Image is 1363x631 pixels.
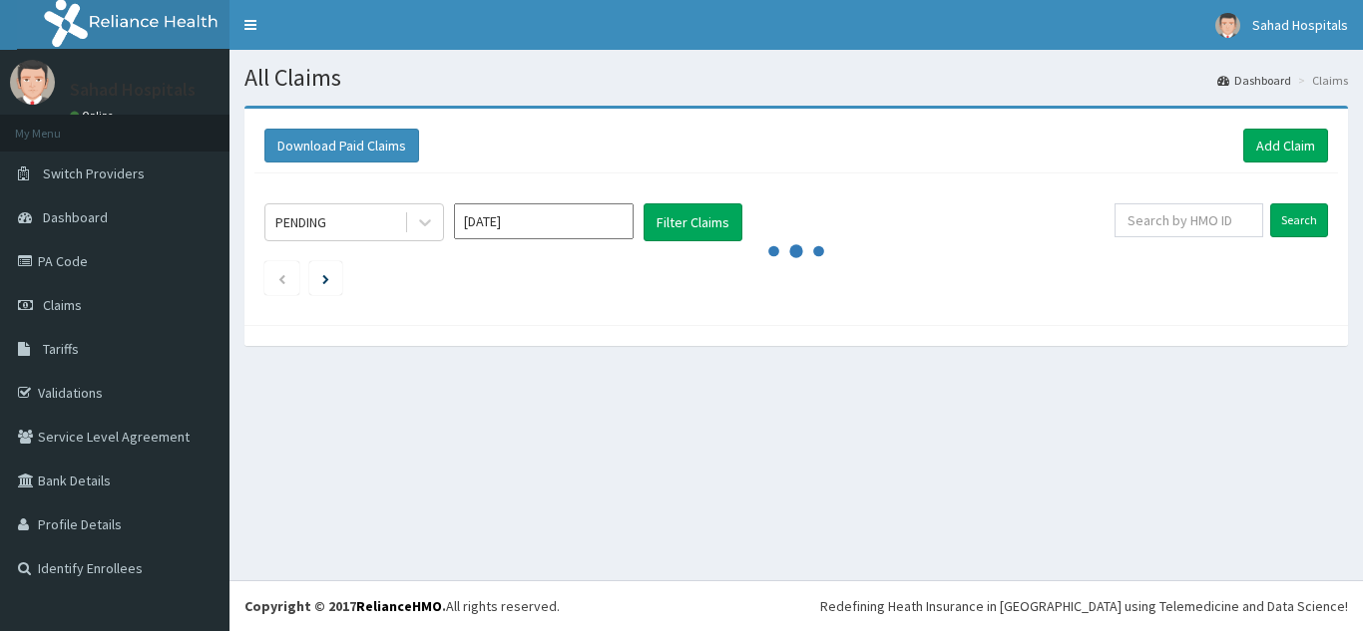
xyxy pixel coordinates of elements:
span: Claims [43,296,82,314]
a: RelianceHMO [356,597,442,615]
p: Sahad Hospitals [70,81,196,99]
div: Redefining Heath Insurance in [GEOGRAPHIC_DATA] using Telemedicine and Data Science! [820,596,1348,616]
span: Tariffs [43,340,79,358]
span: Sahad Hospitals [1252,16,1348,34]
img: User Image [10,60,55,105]
strong: Copyright © 2017 . [244,597,446,615]
a: Add Claim [1243,129,1328,162]
input: Select Month and Year [454,203,634,239]
svg: audio-loading [766,221,826,281]
img: User Image [1215,13,1240,38]
a: Dashboard [1217,72,1291,89]
button: Filter Claims [644,203,742,241]
a: Previous page [277,269,286,287]
a: Online [70,109,118,123]
span: Dashboard [43,208,108,226]
input: Search [1270,203,1328,237]
div: PENDING [275,212,326,232]
footer: All rights reserved. [229,580,1363,631]
h1: All Claims [244,65,1348,91]
input: Search by HMO ID [1115,203,1263,237]
button: Download Paid Claims [264,129,419,162]
li: Claims [1293,72,1348,89]
a: Next page [322,269,329,287]
span: Switch Providers [43,164,145,182]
